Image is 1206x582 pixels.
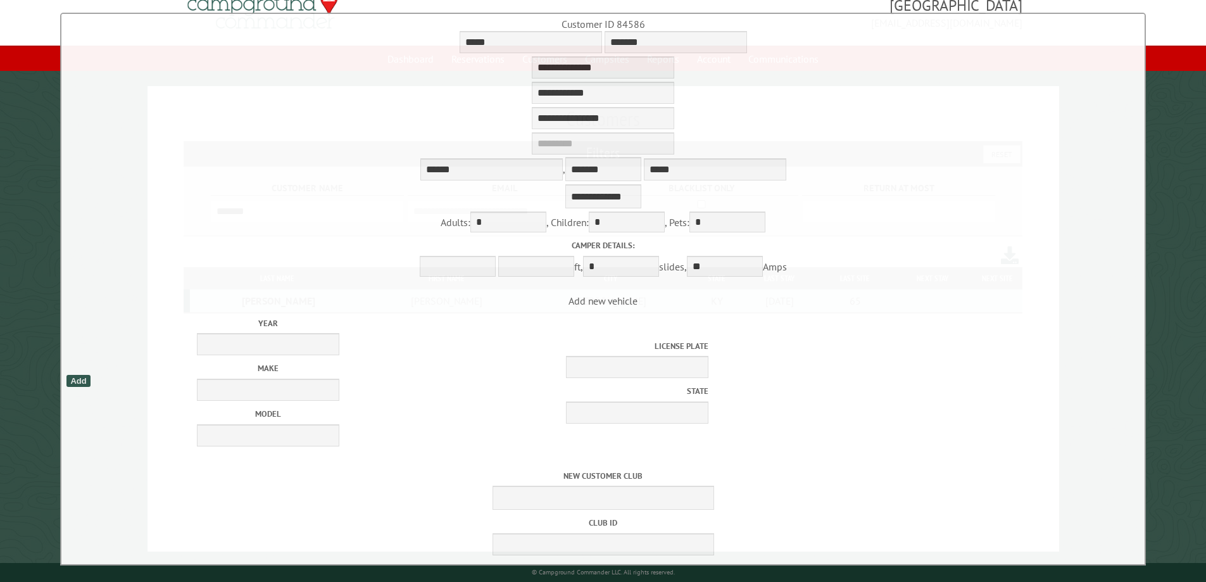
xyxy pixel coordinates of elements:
span: Add new vehicle [65,294,1141,455]
div: Adults: , Children: , Pets: [65,212,1141,236]
label: New customer club [65,470,1141,482]
label: Expiration [65,562,1141,574]
label: State [418,385,709,397]
div: , [65,107,1141,212]
label: Club ID [65,517,1141,529]
label: Make [122,362,413,374]
label: Camper details: [65,239,1141,251]
label: Model [122,408,413,420]
div: Add [66,375,90,387]
small: © Campground Commander LLC. All rights reserved. [532,568,675,576]
div: ft, slides, Amps [65,239,1141,279]
div: Customer ID 84586 [65,17,1141,31]
label: License Plate [418,340,709,352]
label: Year [122,317,413,329]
